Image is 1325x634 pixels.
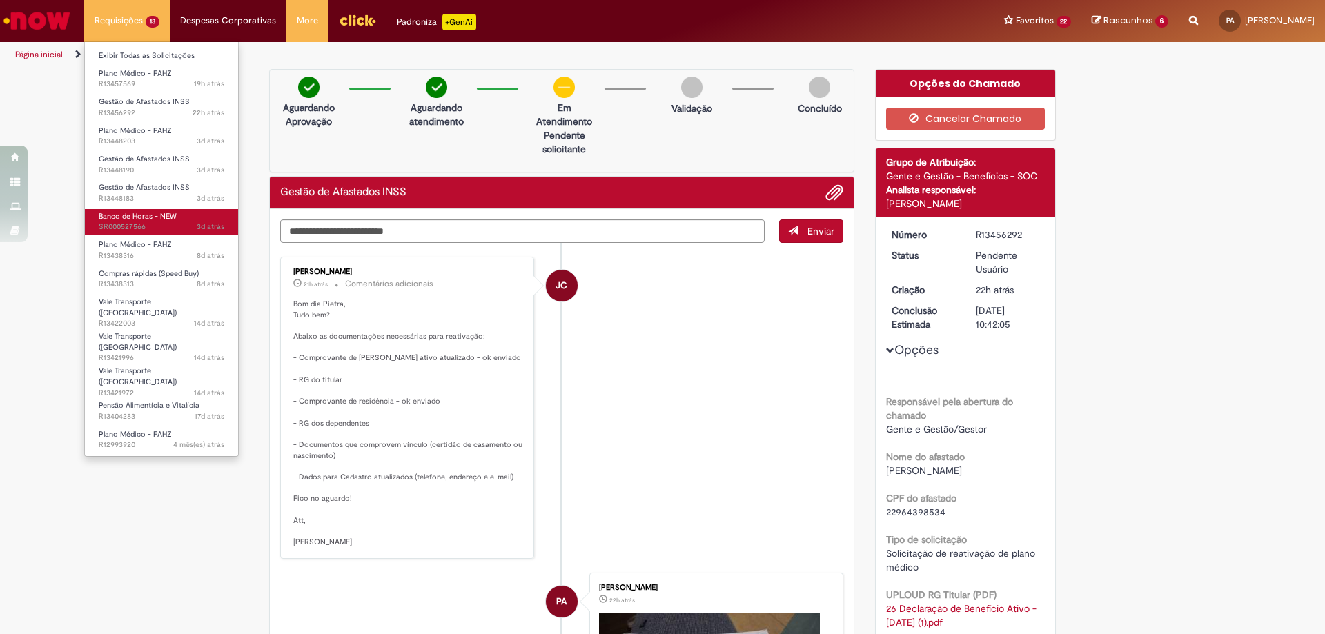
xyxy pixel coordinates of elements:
[99,388,224,399] span: R13421972
[779,219,843,243] button: Enviar
[85,266,238,292] a: Aberto R13438313 : Compras rápidas (Speed Buy)
[976,248,1040,276] div: Pendente Usuário
[546,586,578,617] div: Pietra Laiane Do Nascimento De Almeida
[85,398,238,424] a: Aberto R13404283 : Pensão Alimentícia e Vitalícia
[197,221,224,232] span: 3d atrás
[886,183,1046,197] div: Analista responsável:
[403,101,470,128] p: Aguardando atendimento
[194,388,224,398] span: 14d atrás
[197,193,224,204] span: 3d atrás
[194,318,224,328] span: 14d atrás
[99,268,199,279] span: Compras rápidas (Speed Buy)
[671,101,712,115] p: Validação
[99,221,224,232] span: SR000527566
[609,596,635,604] time: 28/08/2025 09:41:57
[99,68,172,79] span: Plano Médico - FAHZ
[886,547,1038,573] span: Solicitação de reativação de plano médico
[99,429,172,439] span: Plano Médico - FAHZ
[173,439,224,450] span: 4 mês(es) atrás
[886,533,967,546] b: Tipo de solicitação
[85,66,238,92] a: Aberto R13457569 : Plano Médico - FAHZ
[99,297,177,318] span: Vale Transporte ([GEOGRAPHIC_DATA])
[85,209,238,235] a: Aberto SR000527566 : Banco de Horas - NEW
[180,14,276,28] span: Despesas Corporativas
[99,126,172,136] span: Plano Médico - FAHZ
[293,299,523,548] p: Bom dia Pietra, Tudo bem? Abaixo as documentações necessárias para reativação: - Comprovante de [...
[173,439,224,450] time: 30/04/2025 11:36:52
[99,182,190,192] span: Gestão de Afastados INSS
[99,400,199,410] span: Pensão Alimentícia e Vitalícia
[99,154,190,164] span: Gestão de Afastados INSS
[976,284,1014,296] span: 22h atrás
[681,77,703,98] img: img-circle-grey.png
[1092,14,1168,28] a: Rascunhos
[194,79,224,89] time: 28/08/2025 12:24:34
[599,584,829,592] div: [PERSON_NAME]
[99,279,224,290] span: R13438313
[881,228,966,241] dt: Número
[85,152,238,177] a: Aberto R13448190 : Gestão de Afastados INSS
[99,79,224,90] span: R13457569
[195,411,224,422] span: 17d atrás
[1016,14,1054,28] span: Favoritos
[15,49,63,60] a: Página inicial
[99,366,177,387] span: Vale Transporte ([GEOGRAPHIC_DATA])
[85,329,238,359] a: Aberto R13421996 : Vale Transporte (VT)
[1057,16,1072,28] span: 22
[99,239,172,250] span: Plano Médico - FAHZ
[881,283,966,297] dt: Criação
[397,14,476,30] div: Padroniza
[99,136,224,147] span: R13448203
[886,588,997,601] b: UPLOUD RG Titular (PDF)
[886,197,1046,210] div: [PERSON_NAME]
[886,423,987,435] span: Gente e Gestão/Gestor
[886,155,1046,169] div: Grupo de Atribuição:
[546,270,578,301] div: Julia CostaSilvaBernardino
[886,506,945,518] span: 22964398534
[197,279,224,289] time: 22/08/2025 07:14:08
[886,169,1046,183] div: Gente e Gestão - Benefícios - SOC
[886,464,962,477] span: [PERSON_NAME]
[194,318,224,328] time: 15/08/2025 18:16:29
[99,318,224,329] span: R13422003
[442,14,476,30] p: +GenAi
[426,77,447,98] img: check-circle-green.png
[881,248,966,262] dt: Status
[1245,14,1315,26] span: [PERSON_NAME]
[195,411,224,422] time: 12/08/2025 15:06:36
[85,123,238,149] a: Aberto R13448203 : Plano Médico - FAHZ
[809,77,830,98] img: img-circle-grey.png
[280,186,406,199] h2: Gestão de Afastados INSS Histórico de tíquete
[95,14,143,28] span: Requisições
[10,42,873,68] ul: Trilhas de página
[531,128,598,156] p: Pendente solicitante
[194,353,224,363] time: 15/08/2025 18:13:10
[85,48,238,63] a: Exibir Todas as Solicitações
[194,79,224,89] span: 19h atrás
[197,136,224,146] span: 3d atrás
[556,269,567,302] span: JC
[1103,14,1153,27] span: Rascunhos
[825,184,843,201] button: Adicionar anexos
[798,101,842,115] p: Concluído
[297,14,318,28] span: More
[197,193,224,204] time: 26/08/2025 12:41:57
[339,10,376,30] img: click_logo_yellow_360x200.png
[1155,15,1168,28] span: 6
[85,295,238,324] a: Aberto R13422003 : Vale Transporte (VT)
[886,108,1046,130] button: Cancelar Chamado
[298,77,320,98] img: check-circle-green.png
[886,602,1039,628] a: Download de 26 Declaração de Benefício Ativo - 12.08.2025 (1).pdf
[146,16,159,28] span: 13
[99,250,224,261] span: R13438316
[197,165,224,175] span: 3d atrás
[197,165,224,175] time: 26/08/2025 12:44:48
[886,492,956,504] b: CPF do afastado
[99,97,190,107] span: Gestão de Afastados INSS
[304,280,328,288] time: 28/08/2025 10:21:07
[1226,16,1234,25] span: PA
[609,596,635,604] span: 22h atrás
[197,221,224,232] time: 26/08/2025 12:29:08
[84,41,239,457] ul: Requisições
[85,237,238,263] a: Aberto R13438316 : Plano Médico - FAHZ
